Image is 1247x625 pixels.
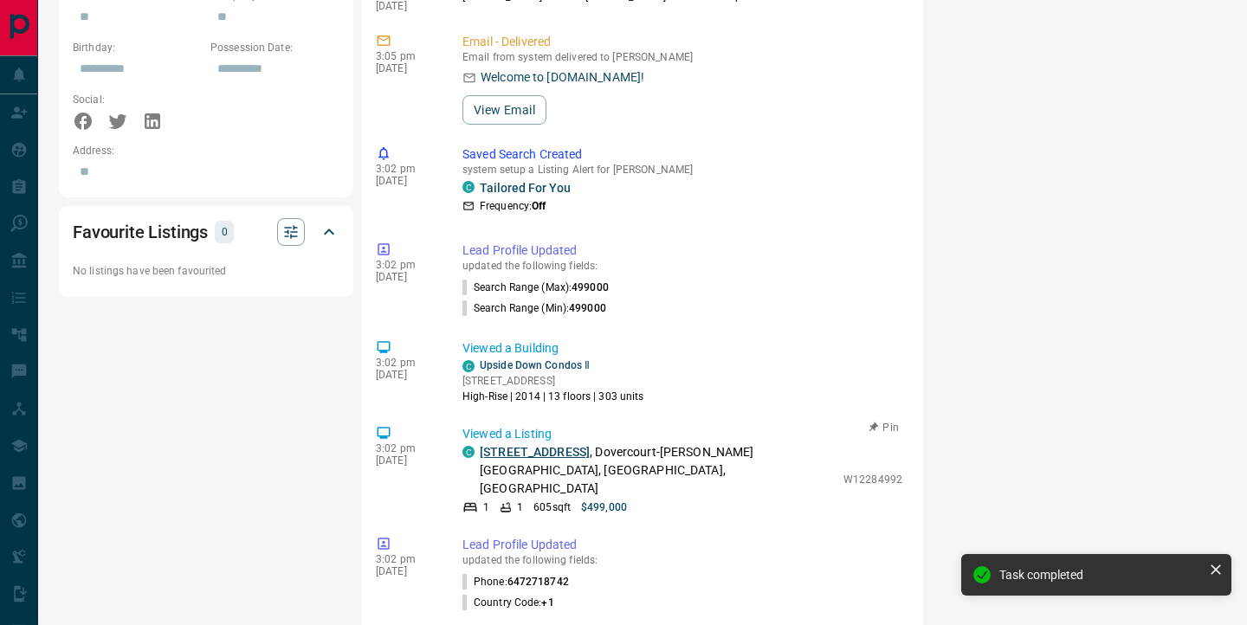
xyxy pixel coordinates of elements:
[376,565,436,577] p: [DATE]
[462,33,902,51] p: Email - Delivered
[532,200,546,212] strong: Off
[843,472,902,487] p: W12284992
[462,446,475,458] div: condos.ca
[376,62,436,74] p: [DATE]
[462,280,609,295] p: Search Range (Max) :
[73,92,202,107] p: Social:
[462,373,644,389] p: [STREET_ADDRESS]
[462,554,902,566] p: updated the following fields:
[462,595,554,610] p: Country Code :
[999,568,1202,582] div: Task completed
[480,445,590,459] a: [STREET_ADDRESS]
[376,271,436,283] p: [DATE]
[581,499,627,515] p: $499,000
[572,281,609,293] span: 499000
[462,389,644,404] p: High-Rise | 2014 | 13 floors | 303 units
[73,263,339,279] p: No listings have been favourited
[376,163,436,175] p: 3:02 pm
[569,302,606,314] span: 499000
[480,443,835,498] p: , Dovercourt-[PERSON_NAME][GEOGRAPHIC_DATA], [GEOGRAPHIC_DATA], [GEOGRAPHIC_DATA]
[462,51,902,63] p: Email from system delivered to [PERSON_NAME]
[462,536,902,554] p: Lead Profile Updated
[73,218,208,246] h2: Favourite Listings
[376,369,436,381] p: [DATE]
[73,40,202,55] p: Birthday:
[462,164,902,176] p: system setup a Listing Alert for [PERSON_NAME]
[483,499,489,515] p: 1
[480,359,590,371] a: Upside Down Condos Ⅱ
[462,360,475,372] div: condos.ca
[462,260,902,272] p: updated the following fields:
[376,442,436,454] p: 3:02 pm
[462,181,475,193] div: condos.ca
[507,576,569,588] span: 6472718742
[481,68,644,87] p: Welcome to [DOMAIN_NAME]!
[376,175,436,187] p: [DATE]
[210,40,339,55] p: Possession Date:
[462,425,902,443] p: Viewed a Listing
[859,420,909,435] button: Pin
[480,198,546,214] p: Frequency:
[462,574,569,590] p: Phone :
[376,50,436,62] p: 3:05 pm
[462,242,902,260] p: Lead Profile Updated
[462,339,902,358] p: Viewed a Building
[462,95,546,125] button: View Email
[517,499,523,515] p: 1
[541,596,553,609] span: +1
[533,499,571,515] p: 605 sqft
[462,300,606,316] p: Search Range (Min) :
[462,145,902,164] p: Saved Search Created
[480,181,571,195] a: Tailored For You
[220,222,229,242] p: 0
[376,454,436,467] p: [DATE]
[73,143,339,158] p: Address:
[376,357,436,369] p: 3:02 pm
[376,553,436,565] p: 3:02 pm
[73,211,339,253] div: Favourite Listings0
[376,259,436,271] p: 3:02 pm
